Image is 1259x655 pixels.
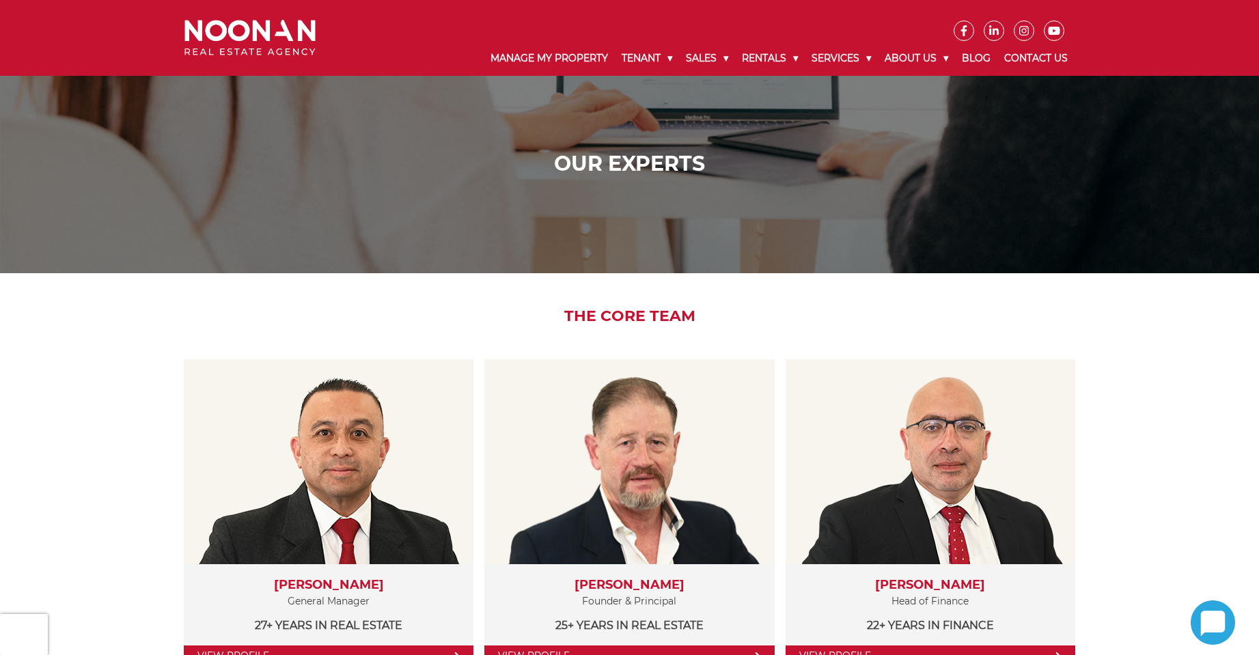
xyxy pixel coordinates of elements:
[188,152,1071,176] h1: Our Experts
[997,41,1075,76] a: Contact Us
[799,593,1062,610] p: Head of Finance
[799,578,1062,593] h3: [PERSON_NAME]
[498,593,760,610] p: Founder & Principal
[484,41,615,76] a: Manage My Property
[615,41,679,76] a: Tenant
[735,41,805,76] a: Rentals
[498,578,760,593] h3: [PERSON_NAME]
[498,617,760,634] p: 25+ years in Real Estate
[955,41,997,76] a: Blog
[174,307,1085,325] h2: The Core Team
[197,593,460,610] p: General Manager
[878,41,955,76] a: About Us
[679,41,735,76] a: Sales
[805,41,878,76] a: Services
[197,578,460,593] h3: [PERSON_NAME]
[197,617,460,634] p: 27+ years in Real Estate
[799,617,1062,634] p: 22+ years in Finance
[184,20,316,56] img: Noonan Real Estate Agency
